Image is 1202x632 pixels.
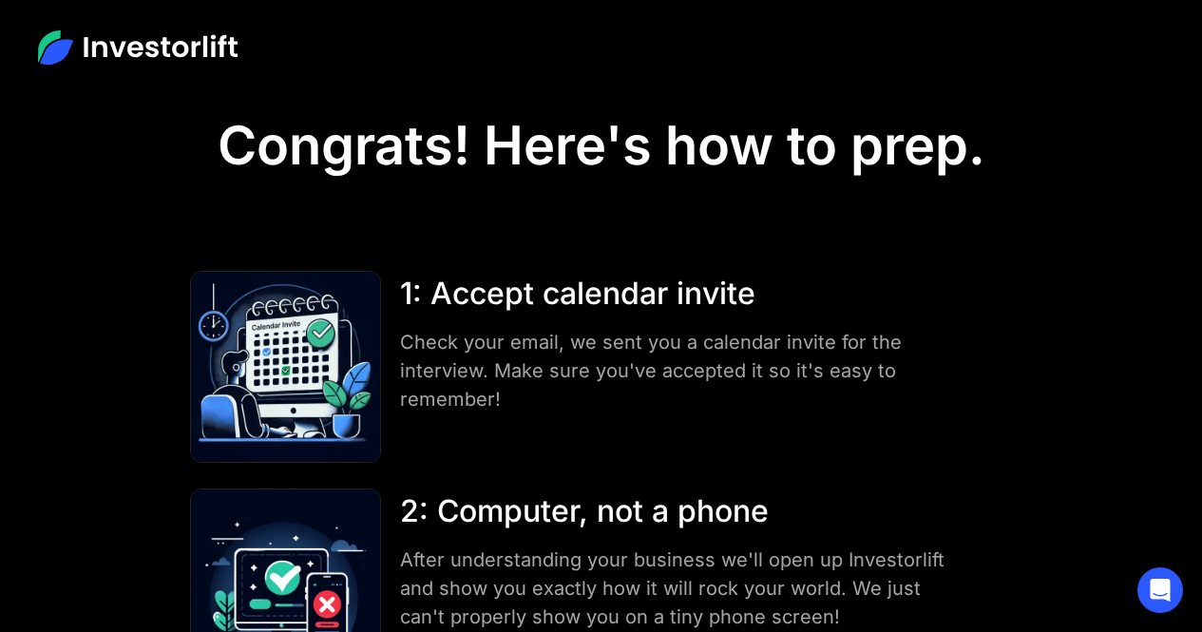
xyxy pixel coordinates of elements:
[400,271,951,316] div: 1: Accept calendar invite
[400,546,951,631] div: After understanding your business we'll open up Investorlift and show you exactly how it will roc...
[400,328,951,413] div: Check your email, we sent you a calendar invite for the interview. Make sure you've accepted it s...
[218,114,985,178] h1: Congrats! Here's how to prep.
[400,488,951,534] div: 2: Computer, not a phone
[1137,567,1183,613] div: Open Intercom Messenger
